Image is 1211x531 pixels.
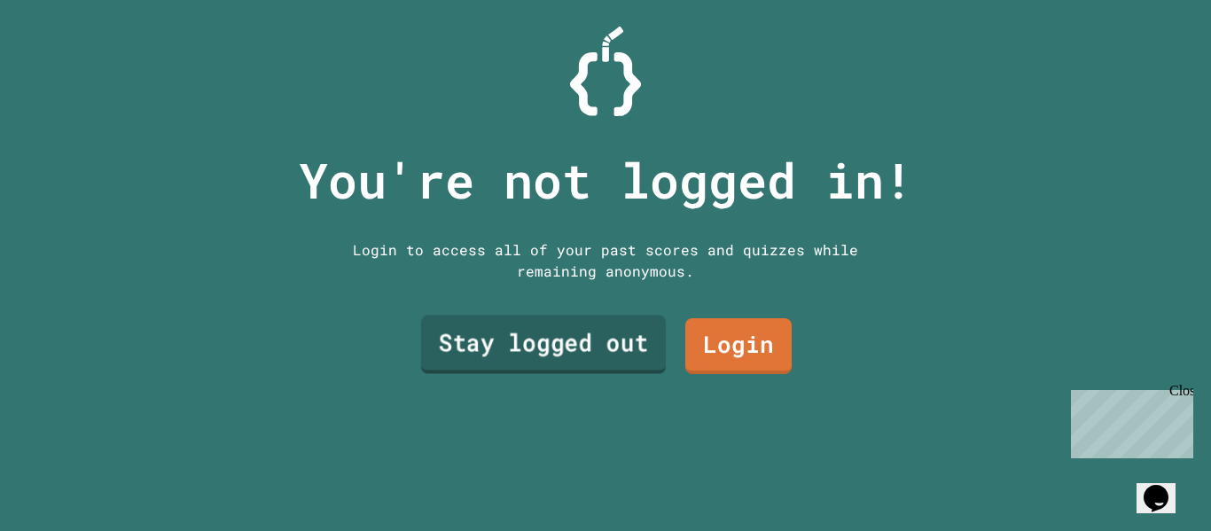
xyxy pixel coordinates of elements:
div: Chat with us now!Close [7,7,122,113]
img: Logo.svg [570,27,641,116]
div: Login to access all of your past scores and quizzes while remaining anonymous. [340,239,871,282]
a: Stay logged out [421,316,666,374]
p: You're not logged in! [299,144,913,217]
iframe: chat widget [1137,460,1193,513]
a: Login [685,318,792,374]
iframe: chat widget [1064,383,1193,458]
